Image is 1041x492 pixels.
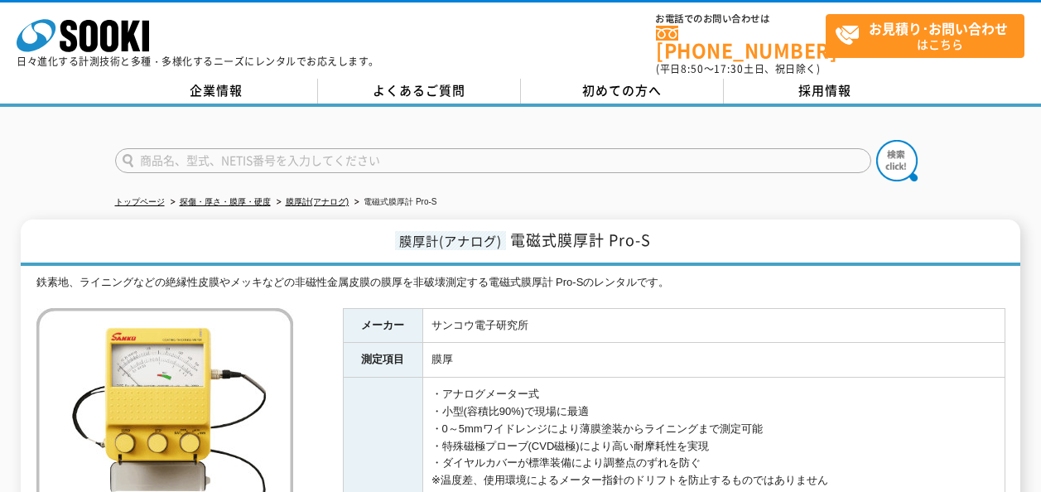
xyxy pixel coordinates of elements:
img: btn_search.png [876,140,918,181]
p: 日々進化する計測技術と多種・多様化するニーズにレンタルでお応えします。 [17,56,379,66]
a: 初めての方へ [521,79,724,104]
a: トップページ [115,197,165,206]
th: メーカー [343,308,422,343]
a: 探傷・厚さ・膜厚・硬度 [180,197,271,206]
a: よくあるご質問 [318,79,521,104]
input: 商品名、型式、NETIS番号を入力してください [115,148,871,173]
span: 電磁式膜厚計 Pro-S [510,229,651,251]
a: 膜厚計(アナログ) [286,197,349,206]
span: 初めての方へ [582,81,662,99]
strong: お見積り･お問い合わせ [869,18,1008,38]
a: 採用情報 [724,79,927,104]
td: 膜厚 [422,343,1005,378]
span: はこちら [835,15,1024,56]
span: お電話でのお問い合わせは [656,14,826,24]
a: 企業情報 [115,79,318,104]
div: 鉄素地、ライニングなどの絶縁性皮膜やメッキなどの非磁性金属皮膜の膜厚を非破壊測定する電磁式膜厚計 Pro-Sのレンタルです。 [36,274,1005,292]
a: [PHONE_NUMBER] [656,26,826,60]
span: (平日 ～ 土日、祝日除く) [656,61,820,76]
li: 電磁式膜厚計 Pro-S [351,194,436,211]
td: サンコウ電子研究所 [422,308,1005,343]
span: 膜厚計(アナログ) [395,231,506,250]
span: 17:30 [714,61,744,76]
th: 測定項目 [343,343,422,378]
span: 8:50 [681,61,704,76]
a: お見積り･お問い合わせはこちら [826,14,1024,58]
